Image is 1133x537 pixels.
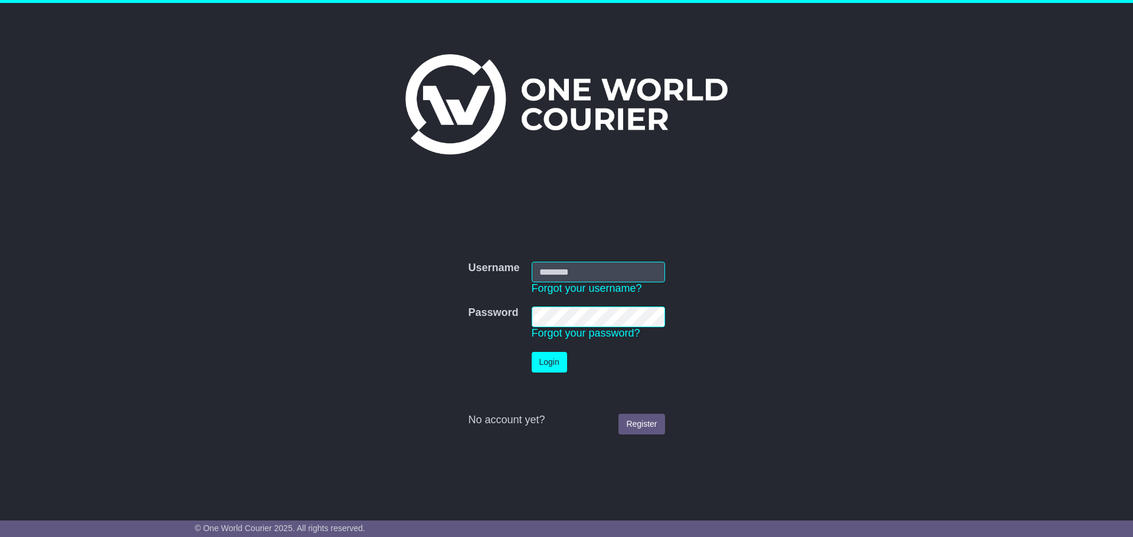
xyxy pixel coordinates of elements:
a: Register [618,414,664,434]
label: Password [468,307,518,319]
span: © One World Courier 2025. All rights reserved. [195,523,365,533]
label: Username [468,262,519,275]
a: Forgot your password? [532,327,640,339]
button: Login [532,352,567,373]
a: Forgot your username? [532,282,642,294]
img: One World [405,54,728,154]
div: No account yet? [468,414,664,427]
